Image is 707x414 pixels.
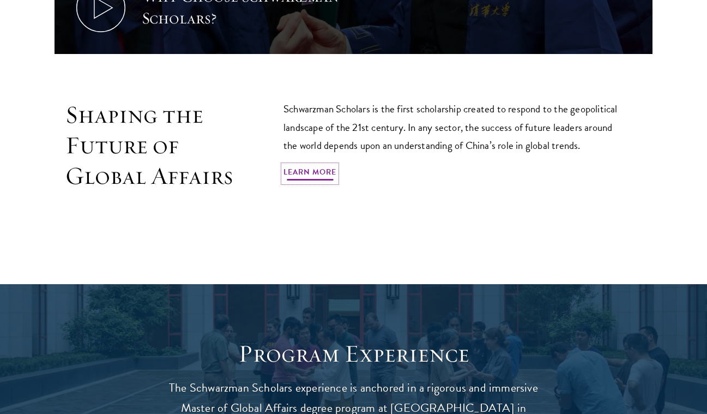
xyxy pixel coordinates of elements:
a: Learn More [283,165,336,182]
h2: Shaping the Future of Global Affairs [65,100,234,191]
p: Schwarzman Scholars is the first scholarship created to respond to the geopolitical landscape of ... [283,100,627,154]
h1: Program Experience [158,339,550,369]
